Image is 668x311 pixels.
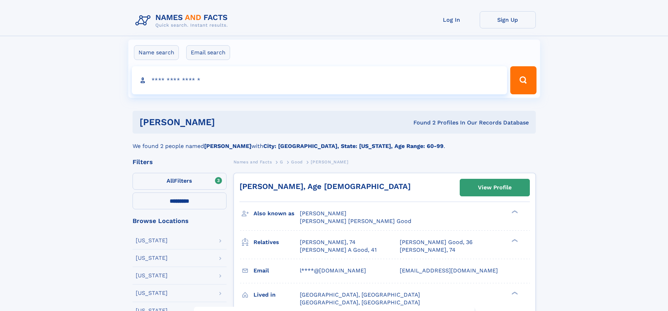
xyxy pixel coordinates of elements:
a: [PERSON_NAME] A Good, 41 [300,246,377,254]
span: [PERSON_NAME] [311,160,348,164]
span: [GEOGRAPHIC_DATA], [GEOGRAPHIC_DATA] [300,291,420,298]
h3: Also known as [254,208,300,219]
img: Logo Names and Facts [133,11,234,30]
input: search input [132,66,507,94]
a: G [280,157,283,166]
div: [US_STATE] [136,238,168,243]
b: City: [GEOGRAPHIC_DATA], State: [US_STATE], Age Range: 60-99 [263,143,444,149]
b: [PERSON_NAME] [204,143,251,149]
span: G [280,160,283,164]
label: Email search [186,45,230,60]
div: Filters [133,159,227,165]
a: Names and Facts [234,157,272,166]
label: Filters [133,173,227,190]
div: We found 2 people named with . [133,134,536,150]
span: [EMAIL_ADDRESS][DOMAIN_NAME] [400,267,498,274]
span: All [167,177,174,184]
div: ❯ [510,210,518,214]
a: Sign Up [480,11,536,28]
button: Search Button [510,66,536,94]
div: [US_STATE] [136,290,168,296]
a: [PERSON_NAME] Good, 36 [400,238,473,246]
span: [PERSON_NAME] [PERSON_NAME] Good [300,218,411,224]
a: Log In [424,11,480,28]
span: [GEOGRAPHIC_DATA], [GEOGRAPHIC_DATA] [300,299,420,306]
div: Found 2 Profiles In Our Records Database [314,119,529,127]
label: Name search [134,45,179,60]
div: Browse Locations [133,218,227,224]
a: [PERSON_NAME], 74 [300,238,356,246]
a: View Profile [460,179,529,196]
div: [US_STATE] [136,273,168,278]
div: [US_STATE] [136,255,168,261]
a: [PERSON_NAME], 74 [400,246,456,254]
span: [PERSON_NAME] [300,210,346,217]
h1: [PERSON_NAME] [140,118,314,127]
div: View Profile [478,180,512,196]
div: ❯ [510,238,518,243]
h3: Lived in [254,289,300,301]
span: Good [291,160,303,164]
h3: Relatives [254,236,300,248]
a: [PERSON_NAME], Age [DEMOGRAPHIC_DATA] [239,182,411,191]
div: ❯ [510,291,518,295]
h3: Email [254,265,300,277]
a: Good [291,157,303,166]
